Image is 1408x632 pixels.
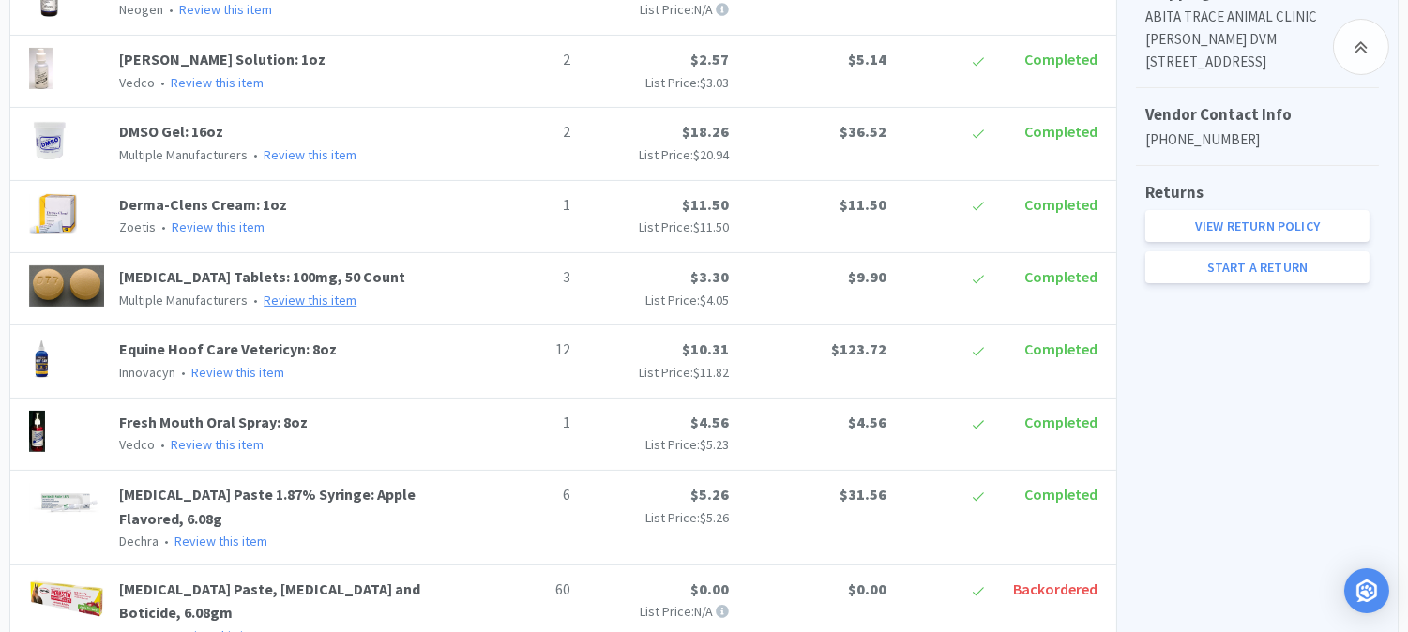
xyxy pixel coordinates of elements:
span: • [250,292,261,308]
span: $11.50 [840,195,886,214]
p: ABITA TRACE ANIMAL CLINIC [PERSON_NAME] DVM [STREET_ADDRESS] [1145,6,1370,73]
img: 83f67f938a2a4292aff78df7c348da4b_7957.png [29,411,45,452]
span: Completed [1024,195,1098,214]
a: Fresh Mouth Oral Spray: 8oz [119,413,308,431]
span: Innovacyn [119,364,175,381]
p: List Price: [586,72,729,93]
span: • [159,218,169,235]
span: • [161,533,172,549]
img: 8f7cce17d5334774a59d7657843651a5_210718.png [29,578,104,619]
span: $3.30 [690,267,729,286]
p: 2 [480,120,570,144]
span: Completed [1024,485,1098,504]
p: 3 [480,265,570,290]
a: Review this item [174,533,267,549]
a: [PERSON_NAME] Solution: 1oz [119,50,326,68]
span: $18.26 [682,122,729,141]
span: $123.72 [831,339,886,358]
span: Completed [1024,413,1098,431]
p: 60 [480,578,570,602]
h5: Vendor Contact Info [1145,102,1370,128]
span: $5.23 [700,436,729,453]
p: List Price: [586,217,729,237]
p: 1 [480,411,570,435]
span: Completed [1024,267,1098,286]
a: [MEDICAL_DATA] Paste, [MEDICAL_DATA] and Boticide, 6.08gm [119,579,420,623]
span: $4.05 [700,292,729,308]
div: Open Intercom Messenger [1344,568,1389,613]
span: $4.56 [848,413,886,431]
span: $5.26 [700,509,729,526]
a: Derma-Clens Cream: 1oz [119,195,287,214]
p: 2 [480,48,570,72]
a: Review this item [171,74,264,91]
span: $31.56 [840,485,886,504]
p: 6 [480,483,570,507]
span: $11.50 [682,195,729,214]
p: List Price: [586,362,729,383]
a: Review this item [264,292,356,308]
span: • [158,436,168,453]
span: Vedco [119,436,155,453]
span: Completed [1024,50,1098,68]
span: $5.26 [690,485,729,504]
span: $0.00 [690,579,729,598]
span: $36.52 [840,122,886,141]
p: 1 [480,193,570,218]
img: b7435a1b148a4e61bbd8eac4d8478163_311475.png [29,265,104,307]
a: Equine Hoof Care Vetericyn: 8oz [119,339,337,358]
span: Completed [1024,339,1098,358]
span: $10.31 [682,339,729,358]
p: List Price: [586,434,729,455]
span: $4.56 [690,413,729,431]
span: Backordered [1013,579,1098,598]
img: 194892d8477a4673b2d9e86f80968bf3_136.png [29,193,77,234]
a: Review this item [179,1,272,18]
span: • [158,74,168,91]
span: $9.90 [848,267,886,286]
span: $0.00 [848,579,886,598]
span: • [250,146,261,163]
p: List Price: [586,290,729,310]
p: List Price: N/A [586,601,729,622]
a: [MEDICAL_DATA] Tablets: 100mg, 50 Count [119,267,405,286]
span: • [178,364,189,381]
a: Review this item [171,436,264,453]
span: $5.14 [848,50,886,68]
a: View Return Policy [1145,210,1370,242]
img: cc459b0e62a14f34b1987630f3d9f13e_605139.png [29,483,104,524]
p: 12 [480,338,570,362]
img: 9637b8d9f872495fbe8bef2e0c7f06f2_7925.png [29,120,70,161]
a: Review this item [172,218,265,235]
span: Multiple Manufacturers [119,146,248,163]
a: [MEDICAL_DATA] Paste 1.87% Syringe: Apple Flavored, 6.08g [119,485,416,528]
p: List Price: [586,507,729,528]
span: $11.82 [693,364,729,381]
span: Zoetis [119,218,156,235]
span: Vedco [119,74,155,91]
a: Review this item [191,364,284,381]
h5: Returns [1145,180,1370,205]
span: • [166,1,176,18]
img: 36ed6f88361b4a259e2881a066a00d1e_569226.png [29,338,53,379]
span: $3.03 [700,74,729,91]
span: $11.50 [693,218,729,235]
img: 015274b911814398b0b38ff900c69a96_7916.png [29,48,53,89]
span: Dechra [119,533,159,549]
p: [PHONE_NUMBER] [1145,128,1370,151]
span: Completed [1024,122,1098,141]
a: DMSO Gel: 16oz [119,122,223,141]
a: Review this item [264,146,356,163]
span: $2.57 [690,50,729,68]
span: Multiple Manufacturers [119,292,248,308]
p: List Price: [586,144,729,165]
span: $20.94 [693,146,729,163]
a: Start a Return [1145,251,1370,283]
span: Neogen [119,1,163,18]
